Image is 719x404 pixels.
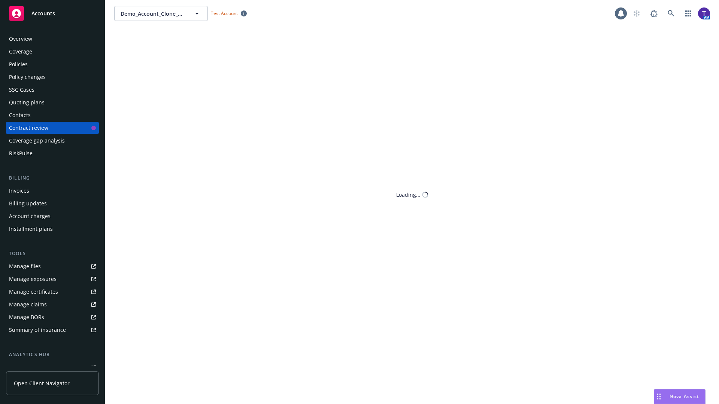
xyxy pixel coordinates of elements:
a: Manage BORs [6,311,99,323]
div: Manage files [9,260,41,272]
div: Loss summary generator [9,361,71,373]
div: Policy changes [9,71,46,83]
a: Switch app [681,6,696,21]
a: Summary of insurance [6,324,99,336]
div: Loading... [396,191,421,199]
div: Manage exposures [9,273,57,285]
div: Billing [6,174,99,182]
span: Test Account [211,10,238,16]
div: Policies [9,58,28,70]
div: Tools [6,250,99,257]
a: Manage claims [6,299,99,310]
span: Test Account [208,9,250,17]
div: Invoices [9,185,29,197]
div: RiskPulse [9,147,33,159]
span: Accounts [31,10,55,16]
div: Coverage gap analysis [9,135,65,147]
div: Overview [9,33,32,45]
div: Manage claims [9,299,47,310]
a: Search [664,6,679,21]
div: SSC Cases [9,84,34,96]
button: Nova Assist [654,389,706,404]
a: SSC Cases [6,84,99,96]
div: Contacts [9,109,31,121]
a: Accounts [6,3,99,24]
div: Quoting plans [9,97,45,108]
div: Coverage [9,46,32,58]
div: Installment plans [9,223,53,235]
a: Billing updates [6,198,99,209]
a: Installment plans [6,223,99,235]
span: Nova Assist [670,393,699,400]
a: Coverage gap analysis [6,135,99,147]
a: Manage exposures [6,273,99,285]
div: Contract review [9,122,48,134]
img: photo [698,7,710,19]
a: Loss summary generator [6,361,99,373]
div: Billing updates [9,198,47,209]
a: Invoices [6,185,99,197]
a: Overview [6,33,99,45]
div: Manage certificates [9,286,58,298]
a: Coverage [6,46,99,58]
a: Policy changes [6,71,99,83]
a: Report a Bug [646,6,661,21]
button: Demo_Account_Clone_QA_CR_Tests_Client [114,6,208,21]
a: RiskPulse [6,147,99,159]
a: Manage certificates [6,286,99,298]
a: Contract review [6,122,99,134]
a: Manage files [6,260,99,272]
div: Summary of insurance [9,324,66,336]
span: Open Client Navigator [14,379,70,387]
div: Manage BORs [9,311,44,323]
a: Policies [6,58,99,70]
a: Contacts [6,109,99,121]
div: Drag to move [654,389,664,404]
a: Quoting plans [6,97,99,108]
a: Account charges [6,210,99,222]
a: Start snowing [629,6,644,21]
div: Analytics hub [6,351,99,358]
div: Account charges [9,210,51,222]
span: Demo_Account_Clone_QA_CR_Tests_Client [121,10,185,18]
